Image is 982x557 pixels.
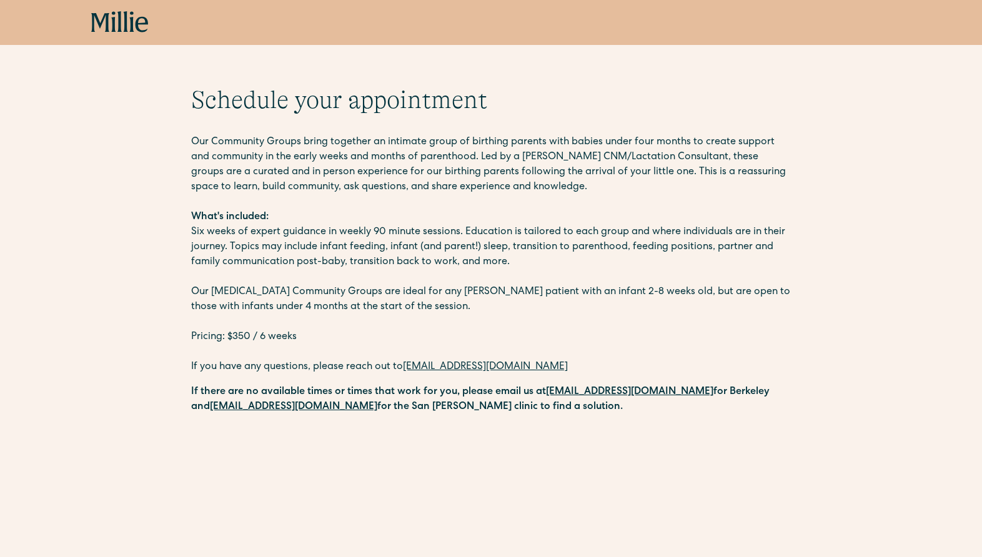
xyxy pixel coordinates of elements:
p: ‍ [191,345,791,360]
p: Pricing: $350 / 6 weeks [191,330,791,345]
p: Our Community Groups bring together an intimate group of birthing parents with babies under four ... [191,135,791,195]
h1: Schedule your appointment [191,85,791,115]
p: ‍ [191,315,791,330]
strong: What's included: [191,212,269,222]
a: [EMAIL_ADDRESS][DOMAIN_NAME] [210,402,377,412]
p: Our [MEDICAL_DATA] Community Groups are ideal for any [PERSON_NAME] patient with an infant 2-8 we... [191,285,791,315]
a: [EMAIL_ADDRESS][DOMAIN_NAME] [403,362,568,372]
strong: If there are no available times or times that work for you, please email us at [191,387,546,397]
p: ‍ [191,270,791,285]
p: ‍ [191,195,791,210]
a: [EMAIL_ADDRESS][DOMAIN_NAME] [546,387,713,397]
strong: for the San [PERSON_NAME] clinic to find a solution. [377,402,623,412]
p: If you have any questions, please reach out to [191,360,791,375]
p: Six weeks of expert guidance in weekly 90 minute sessions. Education is tailored to each group an... [191,225,791,270]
